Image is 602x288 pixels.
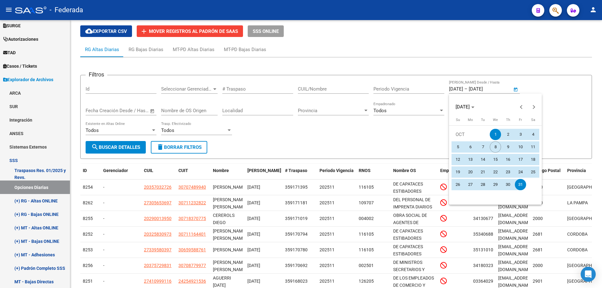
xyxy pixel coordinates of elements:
span: 13 [465,154,476,165]
span: 7 [477,141,488,153]
button: October 6, 2025 [464,141,477,153]
span: 30 [502,179,514,190]
button: October 3, 2025 [514,128,527,141]
button: October 23, 2025 [502,166,514,178]
button: October 1, 2025 [489,128,502,141]
button: October 11, 2025 [527,141,539,153]
button: October 2, 2025 [502,128,514,141]
button: October 30, 2025 [502,178,514,191]
button: October 10, 2025 [514,141,527,153]
span: 25 [527,166,539,178]
span: We [493,118,498,122]
button: October 27, 2025 [464,178,477,191]
span: 20 [465,166,476,178]
span: 12 [452,154,463,165]
span: Tu [481,118,485,122]
td: OCT [451,128,489,141]
span: 4 [527,129,539,140]
button: October 31, 2025 [514,178,527,191]
button: October 13, 2025 [464,153,477,166]
span: Su [456,118,460,122]
button: October 14, 2025 [477,153,489,166]
span: 10 [515,141,526,153]
button: October 7, 2025 [477,141,489,153]
button: October 22, 2025 [489,166,502,178]
span: 27 [465,179,476,190]
span: 9 [502,141,514,153]
span: 11 [527,141,539,153]
button: October 4, 2025 [527,128,539,141]
span: 14 [477,154,488,165]
button: October 8, 2025 [489,141,502,153]
span: 2 [502,129,514,140]
button: October 20, 2025 [464,166,477,178]
span: 17 [515,154,526,165]
button: October 15, 2025 [489,153,502,166]
button: October 16, 2025 [502,153,514,166]
div: Open Intercom Messenger [581,267,596,282]
button: October 17, 2025 [514,153,527,166]
button: October 28, 2025 [477,178,489,191]
button: October 18, 2025 [527,153,539,166]
button: Next month [528,101,540,113]
span: 22 [490,166,501,178]
button: October 19, 2025 [451,166,464,178]
button: Previous month [515,101,528,113]
span: 8 [490,141,501,153]
span: 28 [477,179,488,190]
button: October 25, 2025 [527,166,539,178]
span: 26 [452,179,463,190]
span: 21 [477,166,488,178]
span: [DATE] [456,104,470,110]
span: 19 [452,166,463,178]
span: Fr [519,118,522,122]
button: October 24, 2025 [514,166,527,178]
span: 29 [490,179,501,190]
span: Th [506,118,510,122]
span: 5 [452,141,463,153]
button: Choose month and year [453,101,477,113]
span: Sa [531,118,535,122]
span: 31 [515,179,526,190]
span: 6 [465,141,476,153]
button: October 12, 2025 [451,153,464,166]
span: Mo [468,118,473,122]
span: 15 [490,154,501,165]
span: 16 [502,154,514,165]
button: October 9, 2025 [502,141,514,153]
span: 3 [515,129,526,140]
span: 18 [527,154,539,165]
span: 1 [490,129,501,140]
button: October 26, 2025 [451,178,464,191]
span: 23 [502,166,514,178]
button: October 21, 2025 [477,166,489,178]
span: 24 [515,166,526,178]
button: October 29, 2025 [489,178,502,191]
button: October 5, 2025 [451,141,464,153]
